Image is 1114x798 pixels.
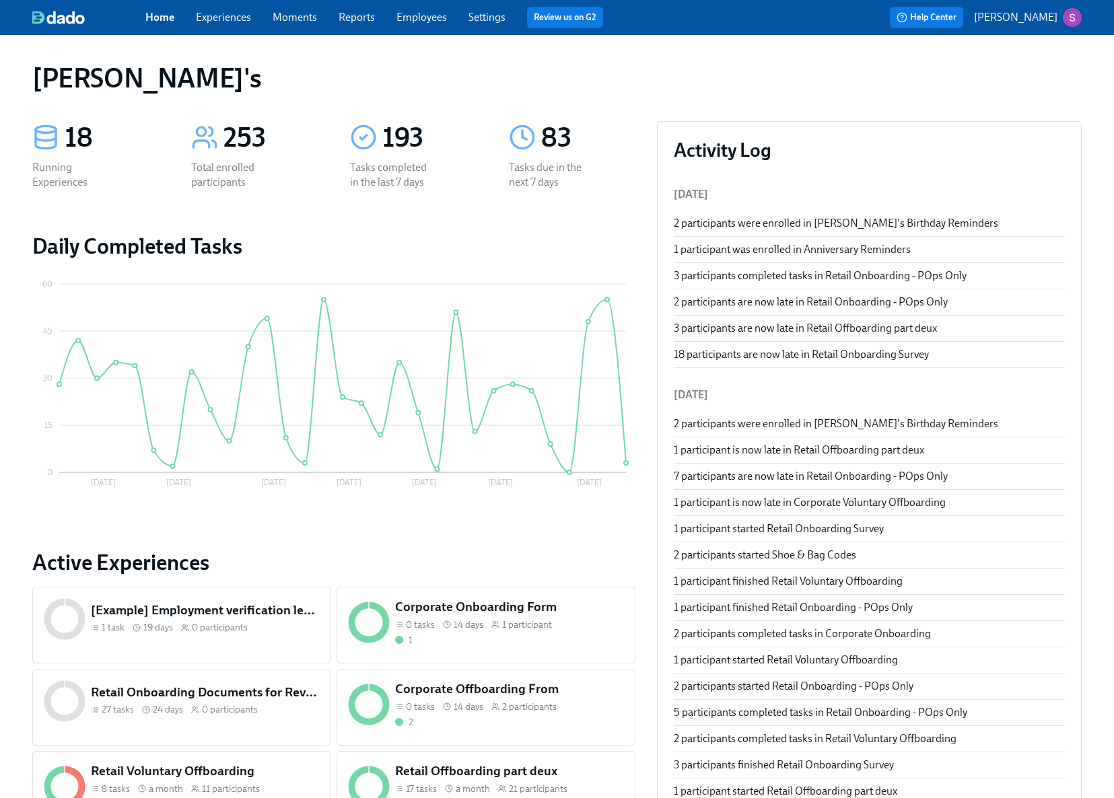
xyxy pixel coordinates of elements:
[974,8,1082,27] button: [PERSON_NAME]
[102,621,125,634] span: 1 task
[395,598,624,616] h5: Corporate Onboarding Form
[153,703,183,716] span: 24 days
[202,783,260,795] span: 11 participants
[47,468,53,477] tspan: 0
[674,216,1065,231] div: 2 participants were enrolled in [PERSON_NAME]'s Birthday Reminders
[890,7,963,28] button: Help Center
[273,11,317,24] a: Moments
[674,188,708,201] span: [DATE]
[143,621,173,634] span: 19 days
[502,618,552,631] span: 1 participant
[350,160,436,190] div: Tasks completed in the last 7 days
[149,783,183,795] span: a month
[102,783,130,795] span: 8 tasks
[468,11,506,24] a: Settings
[509,783,567,795] span: 21 participants
[454,700,483,713] span: 14 days
[42,279,53,289] tspan: 60
[339,11,375,24] a: Reports
[32,11,145,24] a: dado
[91,762,320,780] h5: Retail Voluntary Offboarding
[674,548,1065,563] div: 2 participants started Shoe & Bag Codes
[409,634,413,647] div: 1
[382,121,477,155] div: 193
[409,716,413,729] div: 2
[974,10,1057,25] p: [PERSON_NAME]
[674,268,1065,283] div: 3 participants completed tasks in Retail Onboarding - POps Only
[32,62,262,94] h1: [PERSON_NAME]'s
[897,11,956,24] span: Help Center
[337,478,361,487] tspan: [DATE]
[674,469,1065,484] div: 7 participants are now late in Retail Onboarding - POps Only
[674,679,1065,694] div: 2 participants started Retail Onboarding - POps Only
[456,783,490,795] span: a month
[261,478,286,487] tspan: [DATE]
[44,421,53,430] tspan: 15
[32,11,85,24] img: dado
[527,7,603,28] button: Review us on G2
[674,653,1065,667] div: 1 participant started Retail Voluntary Offboarding
[395,716,413,729] div: Completed all due tasks
[674,521,1065,536] div: 1 participant started Retail Onboarding Survey
[674,600,1065,615] div: 1 participant finished Retail Onboarding - POps Only
[202,703,258,716] span: 0 participants
[674,347,1065,362] div: 18 participants are now late in Retail Onboarding Survey
[1063,8,1082,27] img: ACg8ocKvalk5eKiSYA0Mj5kntfYcqlTkZhBNoQiYmXyzfaV5EtRlXQ=s96-c
[674,138,1065,162] h3: Activity Log
[488,478,513,487] tspan: [DATE]
[395,762,624,780] h5: Retail Offboarding part deux
[145,11,174,24] a: Home
[406,700,435,713] span: 0 tasks
[32,233,635,260] h2: Daily Completed Tasks
[406,783,437,795] span: 17 tasks
[32,549,635,576] a: Active Experiences
[541,121,635,155] div: 83
[674,705,1065,720] div: 5 participants completed tasks in Retail Onboarding - POps Only
[32,160,118,190] div: Running Experiences
[166,478,191,487] tspan: [DATE]
[674,242,1065,257] div: 1 participant was enrolled in Anniversary Reminders
[337,669,635,746] a: Corporate Offboarding From0 tasks 14 days2 participants2
[337,587,635,663] a: Corporate Onboarding Form0 tasks 14 days1 participant1
[395,680,624,698] h5: Corporate Offboarding From
[674,495,1065,510] div: 1 participant is now late in Corporate Voluntary Offboarding
[223,121,318,155] div: 253
[674,295,1065,310] div: 2 participants are now late in Retail Onboarding - POps Only
[412,478,437,487] tspan: [DATE]
[454,618,483,631] span: 14 days
[502,700,557,713] span: 2 participants
[674,574,1065,589] div: 1 participant finished Retail Voluntary Offboarding
[509,160,595,190] div: Tasks due in the next 7 days
[91,478,116,487] tspan: [DATE]
[674,379,1065,411] li: [DATE]
[91,684,320,701] h5: Retail Onboarding Documents for Review & Signing
[91,602,320,619] h5: [Example] Employment verification letters
[534,11,596,24] a: Review us on G2
[674,758,1065,772] div: 3 participants finished Retail Onboarding Survey
[674,626,1065,641] div: 2 participants completed tasks in Corporate Onboarding
[406,618,435,631] span: 0 tasks
[102,703,134,716] span: 27 tasks
[674,443,1065,458] div: 1 participant is now late in Retail Offboarding part deux
[32,669,331,746] a: Retail Onboarding Documents for Review & Signing27 tasks 24 days0 participants
[192,621,248,634] span: 0 participants
[674,321,1065,336] div: 3 participants are now late in Retail Offboarding part deux
[577,478,602,487] tspan: [DATE]
[65,121,159,155] div: 18
[191,160,277,190] div: Total enrolled participants
[674,416,1065,431] div: 2 participants were enrolled in [PERSON_NAME]'s Birthday Reminders
[43,326,53,336] tspan: 45
[43,373,53,383] tspan: 30
[395,634,413,647] div: Completed all due tasks
[32,587,331,663] a: [Example] Employment verification letters1 task 19 days0 participants
[396,11,447,24] a: Employees
[674,731,1065,746] div: 2 participants completed tasks in Retail Voluntary Offboarding
[196,11,251,24] a: Experiences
